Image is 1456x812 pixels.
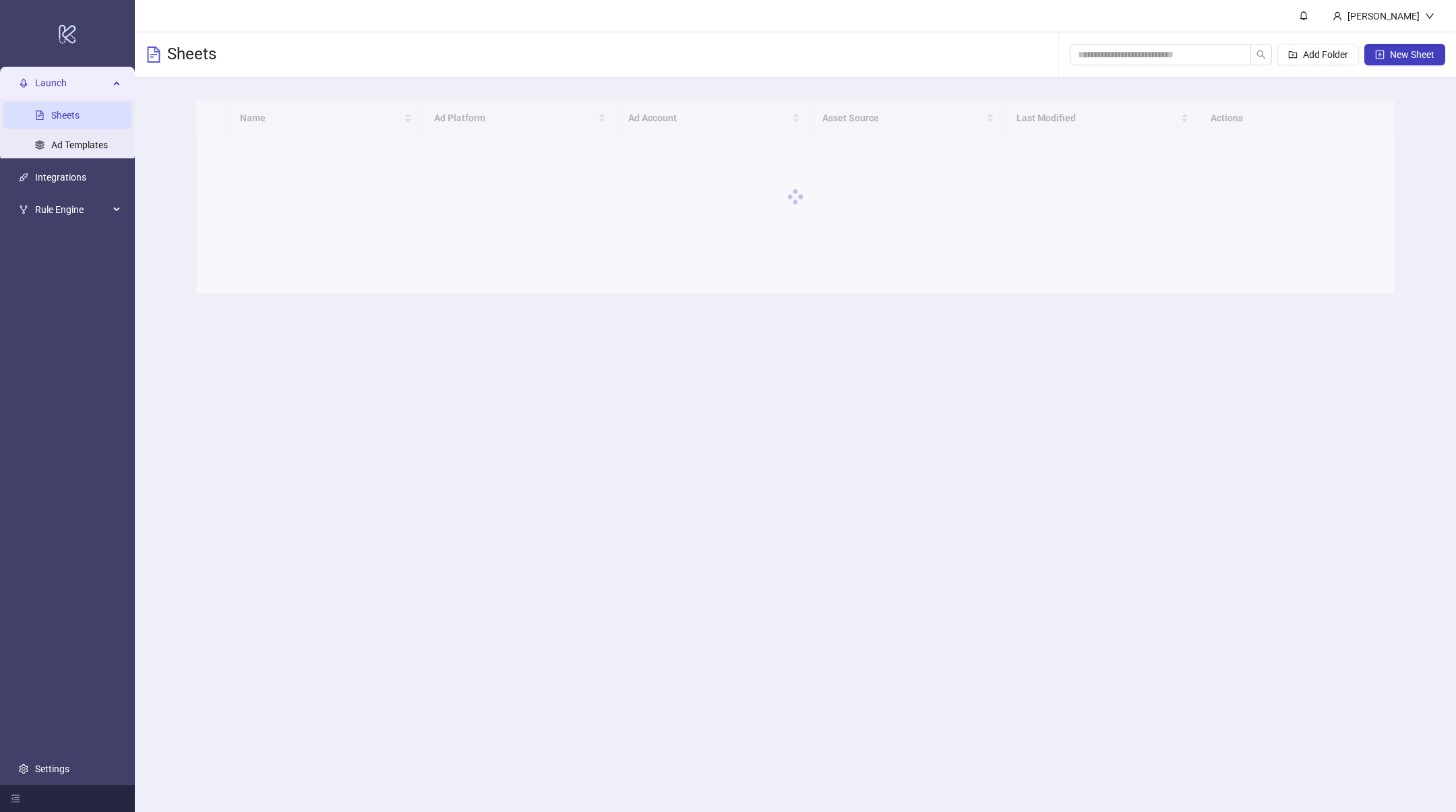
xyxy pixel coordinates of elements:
span: bell [1299,11,1308,20]
span: user [1333,11,1342,21]
span: fork [19,205,28,214]
span: file-text [146,46,162,63]
h3: Sheets [167,44,216,65]
span: New Sheet [1390,49,1434,60]
span: Launch [35,69,109,96]
a: Ad Templates [51,139,108,150]
span: down [1425,11,1434,21]
span: search [1256,50,1266,59]
span: menu-fold [11,794,20,803]
div: [PERSON_NAME] [1342,9,1425,24]
a: Sheets [51,110,80,121]
button: New Sheet [1364,44,1445,65]
a: Integrations [35,172,86,183]
span: rocket [19,78,28,88]
span: Rule Engine [35,196,109,223]
span: plus-square [1375,50,1385,59]
span: folder-add [1288,50,1298,59]
a: Settings [35,763,69,774]
span: Add Folder [1303,49,1348,60]
button: Add Folder [1277,44,1359,65]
